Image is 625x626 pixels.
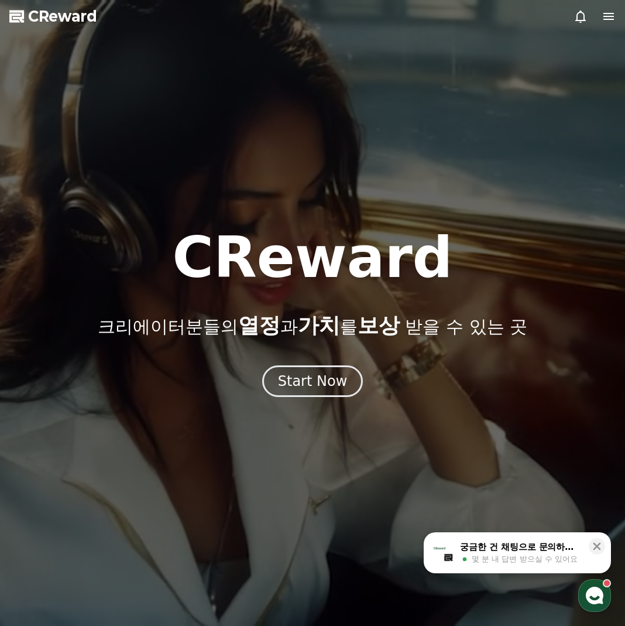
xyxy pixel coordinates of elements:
a: CReward [9,7,97,26]
a: 홈 [4,371,77,401]
span: 열정 [238,313,280,337]
h1: CReward [172,230,452,286]
a: 대화 [77,371,151,401]
span: 보상 [358,313,400,337]
p: 크리에이터분들의 과 를 받을 수 있는 곳 [98,314,527,337]
span: CReward [28,7,97,26]
div: Start Now [278,372,348,391]
span: 대화 [107,389,121,399]
a: Start Now [262,377,363,388]
span: 가치 [298,313,340,337]
a: 설정 [151,371,225,401]
button: Start Now [262,365,363,397]
span: 홈 [37,389,44,398]
span: 설정 [181,389,195,398]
